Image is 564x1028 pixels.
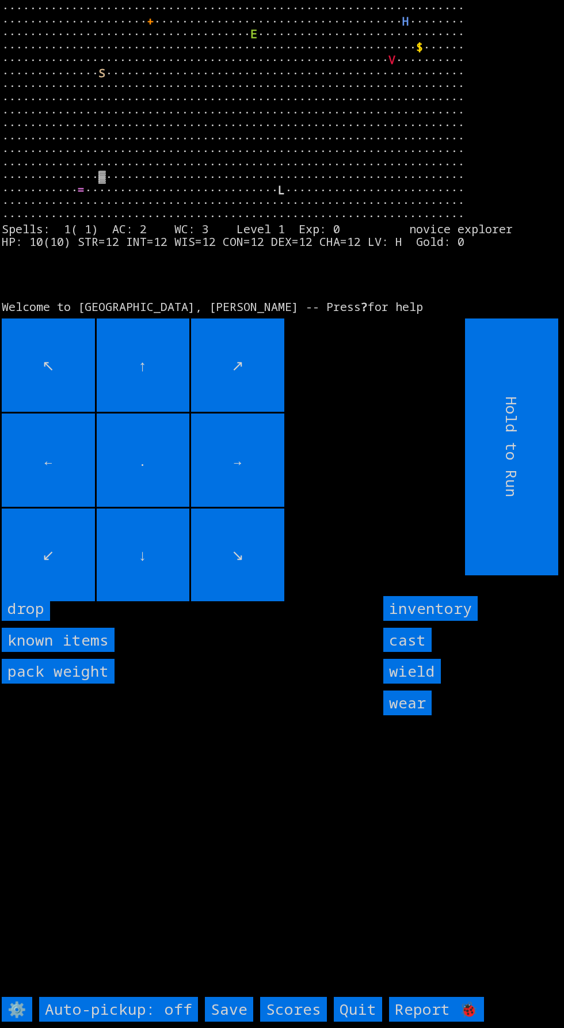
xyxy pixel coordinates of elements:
input: ↗ [191,318,284,412]
input: Quit [334,997,382,1022]
larn: ··································································· ····················· ·······... [2,2,554,310]
input: ↙ [2,509,95,602]
input: Hold to Run [466,318,559,575]
input: wear [383,691,432,715]
input: Scores [260,997,327,1022]
font: + [147,13,154,29]
input: ↑ [97,318,190,412]
input: → [191,414,284,507]
input: Save [205,997,253,1022]
font: = [78,182,85,198]
font: E [250,26,257,41]
input: ⚙️ [2,997,32,1022]
input: Report 🐞 [389,997,484,1022]
input: pack weight [2,659,115,684]
input: ↘ [191,509,284,602]
input: known items [2,628,115,653]
input: Auto-pickup: off [39,997,198,1022]
input: inventory [383,596,478,621]
font: L [278,182,285,198]
input: ↓ [97,509,190,602]
input: drop [2,596,50,621]
input: . [97,414,190,507]
input: ← [2,414,95,507]
font: V [388,52,395,67]
font: H [402,13,409,29]
font: $ [416,39,423,55]
b: ? [361,299,368,314]
input: wield [383,659,441,684]
input: cast [383,628,432,653]
font: S [98,65,105,81]
input: ↖ [2,318,95,412]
